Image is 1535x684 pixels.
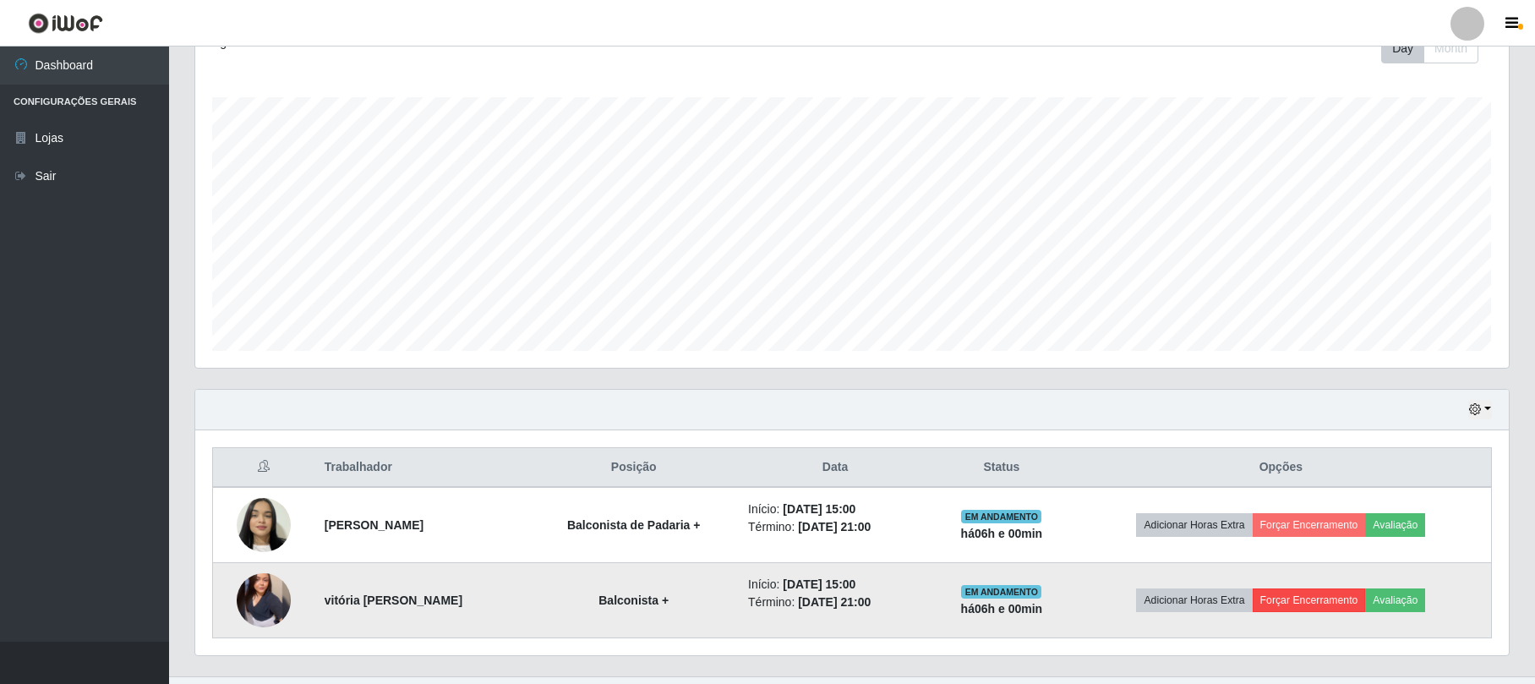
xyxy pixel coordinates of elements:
button: Adicionar Horas Extra [1136,588,1252,612]
div: Toolbar with button groups [1381,34,1492,63]
button: Day [1381,34,1424,63]
button: Avaliação [1365,513,1425,537]
time: [DATE] 15:00 [783,577,855,591]
img: 1746551747350.jpeg [237,573,291,627]
time: [DATE] 21:00 [798,520,871,534]
button: Forçar Encerramento [1253,513,1366,537]
strong: [PERSON_NAME] [325,518,423,532]
time: [DATE] 21:00 [798,595,871,609]
span: EM ANDAMENTO [961,510,1041,523]
button: Avaliação [1365,588,1425,612]
div: First group [1381,34,1478,63]
time: [DATE] 15:00 [783,502,855,516]
img: CoreUI Logo [28,13,103,34]
li: Término: [748,518,922,536]
button: Month [1423,34,1478,63]
strong: vitória [PERSON_NAME] [325,594,462,607]
strong: Balconista + [598,594,669,607]
th: Data [738,448,932,488]
button: Forçar Encerramento [1253,588,1366,612]
li: Término: [748,594,922,611]
img: 1732552187376.jpeg [237,477,291,573]
th: Opções [1071,448,1492,488]
strong: há 06 h e 00 min [961,602,1043,616]
button: Adicionar Horas Extra [1136,513,1252,537]
th: Status [932,448,1071,488]
li: Início: [748,576,922,594]
span: EM ANDAMENTO [961,585,1041,599]
th: Trabalhador [314,448,530,488]
th: Posição [529,448,738,488]
strong: há 06 h e 00 min [961,527,1043,540]
li: Início: [748,501,922,518]
strong: Balconista de Padaria + [567,518,701,532]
